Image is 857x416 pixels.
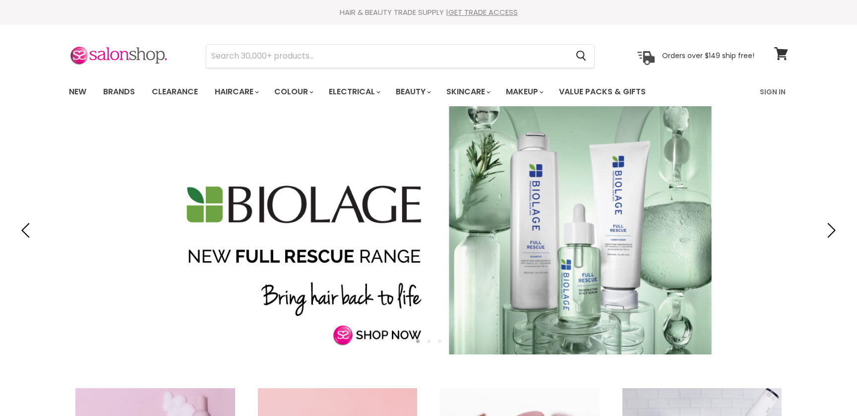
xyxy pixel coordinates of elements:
[321,81,386,102] a: Electrical
[498,81,550,102] a: Makeup
[807,369,847,406] iframe: Gorgias live chat messenger
[57,77,800,106] nav: Main
[144,81,205,102] a: Clearance
[662,51,754,60] p: Orders over $149 ship free!
[17,220,37,240] button: Previous
[57,7,800,17] div: HAIR & BEAUTY TRADE SUPPLY |
[754,81,792,102] a: Sign In
[416,340,420,343] li: Page dot 1
[438,340,441,343] li: Page dot 3
[388,81,437,102] a: Beauty
[61,81,94,102] a: New
[61,77,704,106] ul: Main menu
[820,220,840,240] button: Next
[439,81,496,102] a: Skincare
[427,340,430,343] li: Page dot 2
[206,44,595,68] form: Product
[96,81,142,102] a: Brands
[568,45,594,68] button: Search
[267,81,319,102] a: Colour
[207,81,265,102] a: Haircare
[206,45,568,68] input: Search
[551,81,653,102] a: Value Packs & Gifts
[448,7,518,17] a: GET TRADE ACCESS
